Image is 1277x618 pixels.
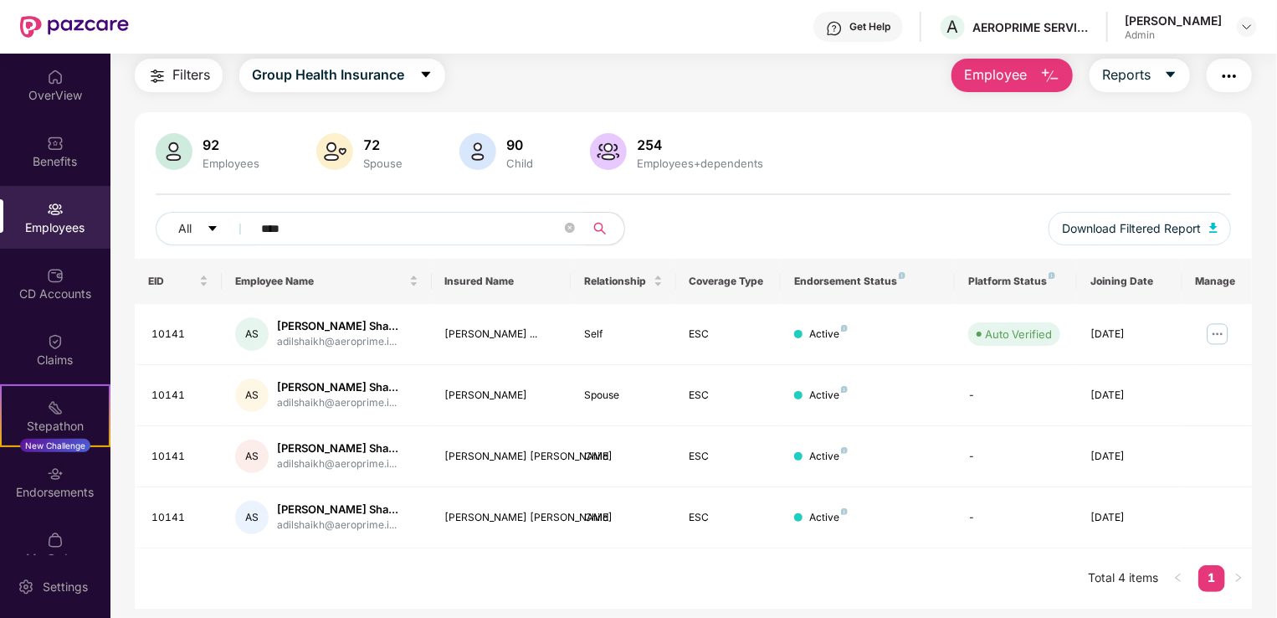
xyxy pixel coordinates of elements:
[207,223,218,236] span: caret-down
[1164,68,1177,83] span: caret-down
[1198,565,1225,590] a: 1
[235,317,269,351] div: AS
[571,259,675,304] th: Relationship
[1165,565,1192,592] li: Previous Page
[47,399,64,416] img: svg+xml;base64,PHN2ZyB4bWxucz0iaHR0cDovL3d3dy53My5vcmcvMjAwMC9zdmciIHdpZHRoPSIyMSIgaGVpZ2h0PSIyMC...
[156,133,192,170] img: svg+xml;base64,PHN2ZyB4bWxucz0iaHR0cDovL3d3dy53My5vcmcvMjAwMC9zdmciIHhtbG5zOnhsaW5rPSJodHRwOi8vd3...
[1204,321,1231,348] img: manageButton
[841,508,848,515] img: svg+xml;base64,PHN2ZyB4bWxucz0iaHR0cDovL3d3dy53My5vcmcvMjAwMC9zdmciIHdpZHRoPSI4IiBoZWlnaHQ9IjgiIH...
[1240,20,1254,33] img: svg+xml;base64,PHN2ZyBpZD0iRHJvcGRvd24tMzJ4MzIiIHhtbG5zPSJodHRwOi8vd3d3LnczLm9yZy8yMDAwL3N2ZyIgd2...
[178,219,192,238] span: All
[277,379,398,395] div: [PERSON_NAME] Sha...
[1125,13,1222,28] div: [PERSON_NAME]
[1182,259,1252,304] th: Manage
[947,17,959,37] span: A
[955,365,1077,426] td: -
[584,275,649,288] span: Relationship
[584,327,662,342] div: Self
[459,133,496,170] img: svg+xml;base64,PHN2ZyB4bWxucz0iaHR0cDovL3d3dy53My5vcmcvMjAwMC9zdmciIHhtbG5zOnhsaW5rPSJodHRwOi8vd3...
[47,69,64,85] img: svg+xml;base64,PHN2ZyBpZD0iSG9tZSIgeG1sbnM9Imh0dHA6Ly93d3cudzMub3JnLzIwMDAvc3ZnIiB3aWR0aD0iMjAiIG...
[199,157,263,170] div: Employees
[135,59,223,92] button: Filters
[964,64,1027,85] span: Employee
[1049,272,1055,279] img: svg+xml;base64,PHN2ZyB4bWxucz0iaHR0cDovL3d3dy53My5vcmcvMjAwMC9zdmciIHdpZHRoPSI4IiBoZWlnaHQ9IjgiIH...
[968,275,1064,288] div: Platform Status
[690,388,767,404] div: ESC
[590,133,627,170] img: svg+xml;base64,PHN2ZyB4bWxucz0iaHR0cDovL3d3dy53My5vcmcvMjAwMC9zdmciIHhtbG5zOnhsaW5rPSJodHRwOi8vd3...
[151,327,208,342] div: 10141
[47,267,64,284] img: svg+xml;base64,PHN2ZyBpZD0iQ0RfQWNjb3VudHMiIGRhdGEtbmFtZT0iQ0QgQWNjb3VudHMiIHhtbG5zPSJodHRwOi8vd3...
[47,135,64,152] img: svg+xml;base64,PHN2ZyBpZD0iQmVuZWZpdHMiIHhtbG5zPSJodHRwOi8vd3d3LnczLm9yZy8yMDAwL3N2ZyIgd2lkdGg9Ij...
[1088,565,1158,592] li: Total 4 items
[445,327,558,342] div: [PERSON_NAME] ...
[1077,259,1182,304] th: Joining Date
[277,395,398,411] div: adilshaikh@aeroprime.i...
[1090,59,1190,92] button: Reportscaret-down
[316,133,353,170] img: svg+xml;base64,PHN2ZyB4bWxucz0iaHR0cDovL3d3dy53My5vcmcvMjAwMC9zdmciIHhtbG5zOnhsaW5rPSJodHRwOi8vd3...
[841,447,848,454] img: svg+xml;base64,PHN2ZyB4bWxucz0iaHR0cDovL3d3dy53My5vcmcvMjAwMC9zdmciIHdpZHRoPSI4IiBoZWlnaHQ9IjgiIH...
[38,579,93,595] div: Settings
[147,66,167,86] img: svg+xml;base64,PHN2ZyB4bWxucz0iaHR0cDovL3d3dy53My5vcmcvMjAwMC9zdmciIHdpZHRoPSIyNCIgaGVpZ2h0PSIyNC...
[445,510,558,526] div: [PERSON_NAME] [PERSON_NAME]
[584,510,662,526] div: Child
[841,325,848,332] img: svg+xml;base64,PHN2ZyB4bWxucz0iaHR0cDovL3d3dy53My5vcmcvMjAwMC9zdmciIHdpZHRoPSI4IiBoZWlnaHQ9IjgiIH...
[1090,510,1168,526] div: [DATE]
[277,518,398,533] div: adilshaikh@aeroprime.i...
[1040,66,1060,86] img: svg+xml;base64,PHN2ZyB4bWxucz0iaHR0cDovL3d3dy53My5vcmcvMjAwMC9zdmciIHhtbG5zOnhsaW5rPSJodHRwOi8vd3...
[584,388,662,404] div: Spouse
[849,20,890,33] div: Get Help
[135,259,222,304] th: EID
[222,259,431,304] th: Employee Name
[252,64,404,85] span: Group Health Insurance
[277,456,398,472] div: adilshaikh@aeroprime.i...
[235,501,269,534] div: AS
[899,272,905,279] img: svg+xml;base64,PHN2ZyB4bWxucz0iaHR0cDovL3d3dy53My5vcmcvMjAwMC9zdmciIHdpZHRoPSI4IiBoZWlnaHQ9IjgiIH...
[583,212,625,245] button: search
[277,318,398,334] div: [PERSON_NAME] Sha...
[583,222,616,235] span: search
[235,440,269,473] div: AS
[584,449,662,465] div: Child
[199,136,263,153] div: 92
[239,59,445,92] button: Group Health Insurancecaret-down
[419,68,433,83] span: caret-down
[1165,565,1192,592] button: left
[841,386,848,393] img: svg+xml;base64,PHN2ZyB4bWxucz0iaHR0cDovL3d3dy53My5vcmcvMjAwMC9zdmciIHdpZHRoPSI4IiBoZWlnaHQ9IjgiIH...
[20,16,129,38] img: New Pazcare Logo
[1225,565,1252,592] button: right
[360,157,406,170] div: Spouse
[826,20,843,37] img: svg+xml;base64,PHN2ZyBpZD0iSGVscC0zMngzMiIgeG1sbnM9Imh0dHA6Ly93d3cudzMub3JnLzIwMDAvc3ZnIiB3aWR0aD...
[690,510,767,526] div: ESC
[1233,573,1244,583] span: right
[1198,565,1225,592] li: 1
[47,201,64,218] img: svg+xml;base64,PHN2ZyBpZD0iRW1wbG95ZWVzIiB4bWxucz0iaHR0cDovL3d3dy53My5vcmcvMjAwMC9zdmciIHdpZHRoPS...
[809,327,848,342] div: Active
[277,334,398,350] div: adilshaikh@aeroprime.i...
[951,59,1073,92] button: Employee
[445,388,558,404] div: [PERSON_NAME]
[1173,573,1183,583] span: left
[809,510,848,526] div: Active
[1090,388,1168,404] div: [DATE]
[151,510,208,526] div: 10141
[1219,66,1239,86] img: svg+xml;base64,PHN2ZyB4bWxucz0iaHR0cDovL3d3dy53My5vcmcvMjAwMC9zdmciIHdpZHRoPSIyNCIgaGVpZ2h0PSIyNC...
[1209,223,1218,233] img: svg+xml;base64,PHN2ZyB4bWxucz0iaHR0cDovL3d3dy53My5vcmcvMjAwMC9zdmciIHhtbG5zOnhsaW5rPSJodHRwOi8vd3...
[633,157,767,170] div: Employees+dependents
[47,333,64,350] img: svg+xml;base64,PHN2ZyBpZD0iQ2xhaW0iIHhtbG5zPSJodHRwOi8vd3d3LnczLm9yZy8yMDAwL3N2ZyIgd2lkdGg9IjIwIi...
[1225,565,1252,592] li: Next Page
[445,449,558,465] div: [PERSON_NAME] [PERSON_NAME]
[151,388,208,404] div: 10141
[172,64,210,85] span: Filters
[360,136,406,153] div: 72
[235,275,405,288] span: Employee Name
[955,426,1077,487] td: -
[565,221,575,237] span: close-circle
[47,532,64,548] img: svg+xml;base64,PHN2ZyBpZD0iTXlfT3JkZXJzIiBkYXRhLW5hbWU9Ik15IE9yZGVycyIgeG1sbnM9Imh0dHA6Ly93d3cudz...
[972,19,1090,35] div: AEROPRIME SERVICES PRIVATE LIMITED
[277,440,398,456] div: [PERSON_NAME] Sha...
[809,388,848,404] div: Active
[690,449,767,465] div: ESC
[690,327,767,342] div: ESC
[156,212,258,245] button: Allcaret-down
[676,259,781,304] th: Coverage Type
